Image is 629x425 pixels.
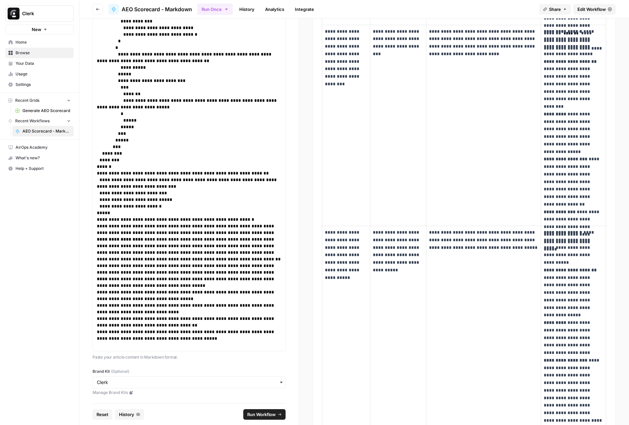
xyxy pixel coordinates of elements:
[16,166,71,172] span: Help + Support
[235,4,258,15] a: History
[247,411,276,418] span: Run Workflow
[5,96,74,105] button: Recent Grids
[5,116,74,126] button: Recent Workflows
[549,6,561,13] span: Share
[5,58,74,69] a: Your Data
[32,26,41,33] span: New
[8,8,20,19] img: Clerk Logo
[5,153,74,163] button: What's new?
[15,97,39,103] span: Recent Grids
[93,409,112,420] button: Reset
[197,4,233,15] button: Run Once
[16,50,71,56] span: Browse
[5,163,74,174] button: Help + Support
[16,39,71,45] span: Home
[15,118,50,124] span: Recent Workflows
[111,368,129,374] span: (Optional)
[22,108,71,114] span: Generate AEO Scorecard
[5,142,74,153] a: AirOps Academy
[5,79,74,90] a: Settings
[16,60,71,66] span: Your Data
[5,37,74,48] a: Home
[93,368,286,374] label: Brand Kit
[243,409,286,420] button: Run Workflow
[97,379,281,386] input: Clerk
[97,411,108,418] span: Reset
[5,48,74,58] a: Browse
[122,5,192,13] span: AEO Scorecard - Markdown
[115,409,144,420] button: History
[12,126,74,136] a: AEO Scorecard - Markdown
[577,6,606,13] span: Edit Workflow
[16,71,71,77] span: Usage
[22,128,71,134] span: AEO Scorecard - Markdown
[261,4,288,15] a: Analytics
[5,5,74,22] button: Workspace: Clerk
[573,4,616,15] a: Edit Workflow
[291,4,318,15] a: Integrate
[108,4,192,15] a: AEO Scorecard - Markdown
[539,4,571,15] button: Share
[16,82,71,88] span: Settings
[12,105,74,116] a: Generate AEO Scorecard
[93,390,286,396] a: Manage Brand Kits
[93,354,286,361] p: Paste your article content in Markdown format.
[6,153,73,163] div: What's new?
[119,411,134,418] span: History
[5,24,74,34] button: New
[22,10,62,17] span: Clerk
[16,144,71,150] span: AirOps Academy
[5,69,74,79] a: Usage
